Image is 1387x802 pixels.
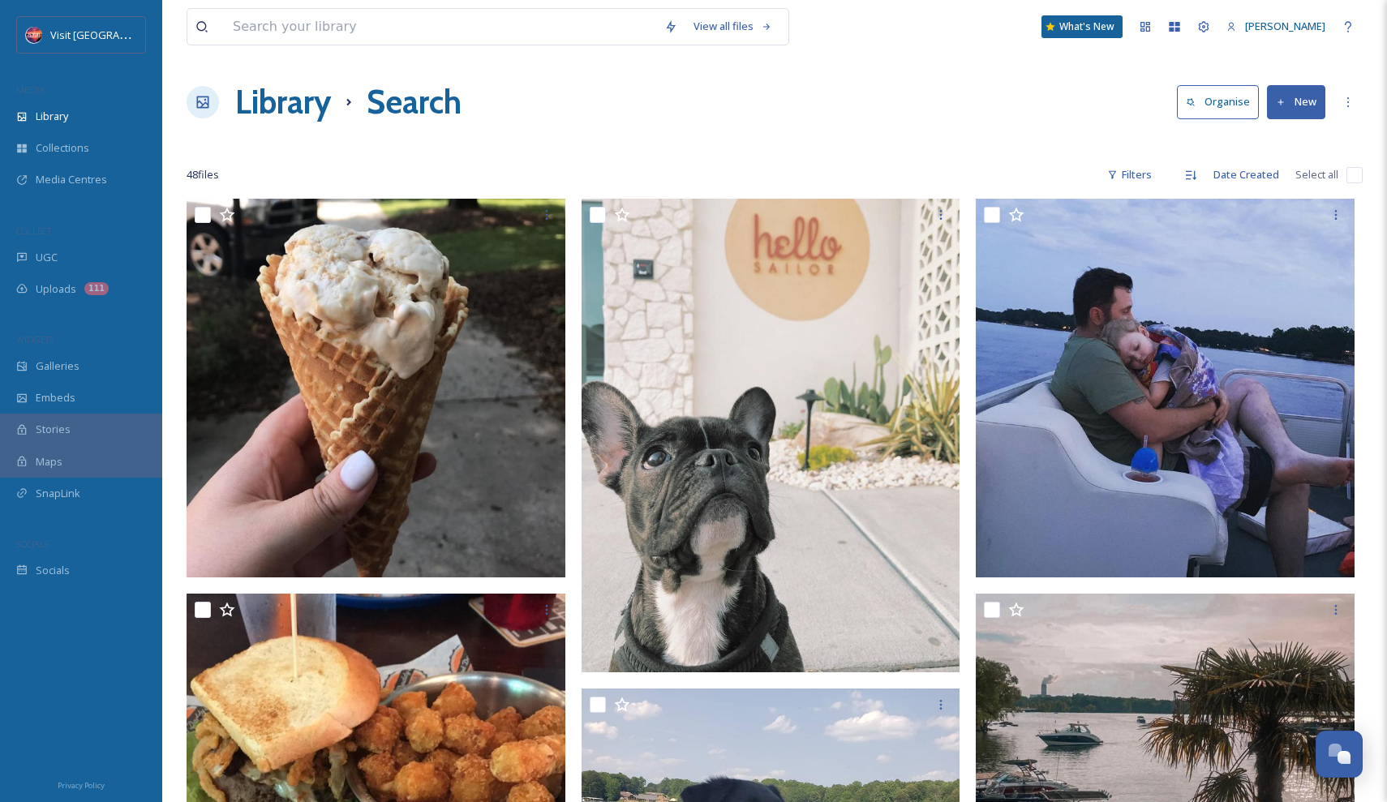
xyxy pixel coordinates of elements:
h1: Search [367,78,462,127]
span: WIDGETS [16,333,54,345]
a: [PERSON_NAME] [1218,11,1333,42]
span: COLLECT [16,225,51,237]
span: Visit [GEOGRAPHIC_DATA][PERSON_NAME] [50,27,256,42]
img: Logo%20Image.png [26,27,42,43]
span: Uploads [36,281,76,297]
div: Date Created [1205,159,1287,191]
span: Collections [36,140,89,156]
a: Organise [1177,85,1267,118]
a: What's New [1041,15,1123,38]
span: UGC [36,250,58,265]
button: New [1267,85,1325,118]
span: SOCIALS [16,538,49,550]
span: Media Centres [36,172,107,187]
span: Library [36,109,68,124]
img: hobbeslefrench-instagram-25th-mar-2019-0032-utc.jpeg [582,199,960,672]
button: Open Chat [1316,731,1363,778]
span: 48 file s [187,167,219,182]
input: Search your library [225,9,656,45]
span: Stories [36,422,71,437]
img: carenhb-instagram-2nd-jun-2019-0054-utc.jpeg [976,199,1355,577]
a: Privacy Policy [58,774,105,794]
div: Filters [1099,159,1160,191]
img: lorenearandfar-instagram-3rd-jun-2019-1537-utc-1.jpeg [187,199,565,577]
span: SnapLink [36,486,80,501]
span: Socials [36,563,70,578]
span: Privacy Policy [58,780,105,791]
span: MEDIA [16,84,45,96]
span: Select all [1295,167,1338,182]
span: Galleries [36,358,79,374]
button: Organise [1177,85,1259,118]
a: Library [235,78,331,127]
span: Maps [36,454,62,470]
span: [PERSON_NAME] [1245,19,1325,33]
div: 111 [84,282,109,295]
a: View all files [685,11,780,42]
span: Embeds [36,390,75,405]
